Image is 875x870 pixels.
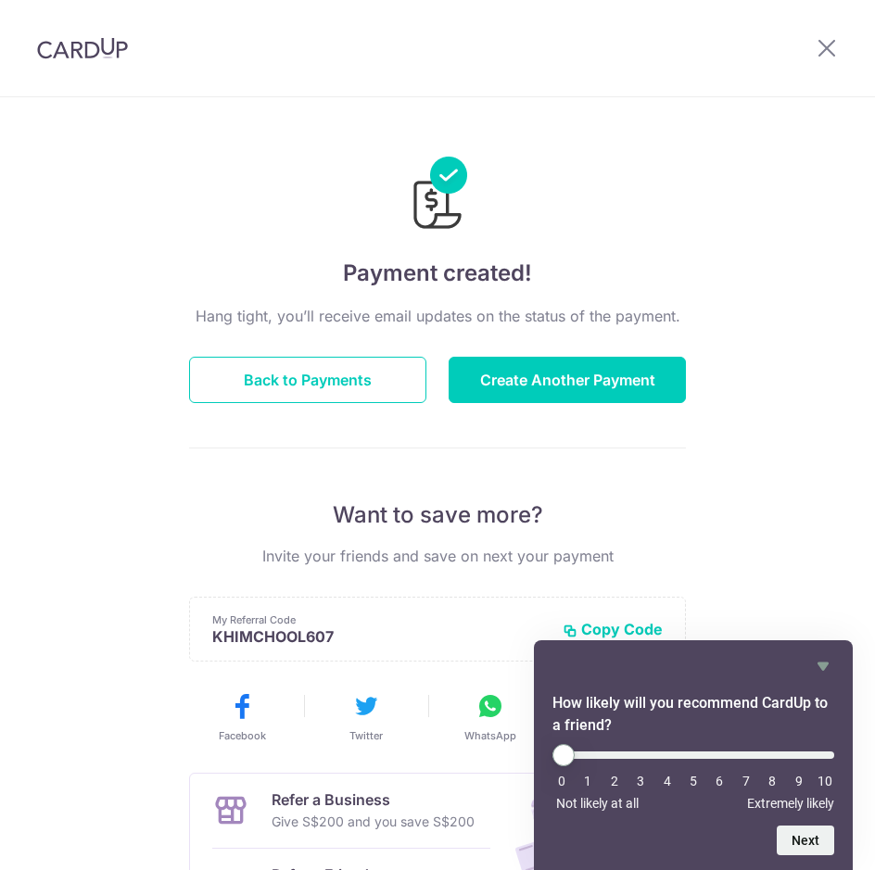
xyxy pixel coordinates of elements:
button: Copy Code [563,620,663,638]
span: Twitter [349,728,383,743]
span: Facebook [219,728,266,743]
img: Payments [408,157,467,234]
button: WhatsApp [436,691,545,743]
li: 8 [763,774,781,788]
li: 7 [737,774,755,788]
img: CardUp [37,37,128,59]
span: Extremely likely [747,796,834,811]
button: Create Another Payment [449,357,686,403]
h4: Payment created! [189,257,686,290]
div: How likely will you recommend CardUp to a friend? Select an option from 0 to 10, with 0 being Not... [552,744,834,811]
button: Twitter [311,691,421,743]
h2: How likely will you recommend CardUp to a friend? Select an option from 0 to 10, with 0 being Not... [552,692,834,737]
p: Refer a Business [272,788,475,811]
li: 4 [658,774,677,788]
p: Want to save more? [189,500,686,530]
li: 5 [684,774,703,788]
li: 2 [605,774,624,788]
li: 1 [578,774,597,788]
p: Invite your friends and save on next your payment [189,545,686,567]
li: 9 [790,774,808,788]
div: How likely will you recommend CardUp to a friend? Select an option from 0 to 10, with 0 being Not... [552,655,834,855]
li: 0 [552,774,571,788]
button: Next question [777,826,834,855]
p: Hang tight, you’ll receive email updates on the status of the payment. [189,305,686,327]
span: Not likely at all [556,796,639,811]
li: 6 [710,774,729,788]
li: 3 [631,774,650,788]
button: Facebook [187,691,297,743]
p: KHIMCHOOL607 [212,627,548,646]
p: Give S$200 and you save S$200 [272,811,475,833]
button: Hide survey [812,655,834,677]
span: WhatsApp [464,728,516,743]
li: 10 [816,774,834,788]
p: My Referral Code [212,612,548,627]
button: Back to Payments [189,357,426,403]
